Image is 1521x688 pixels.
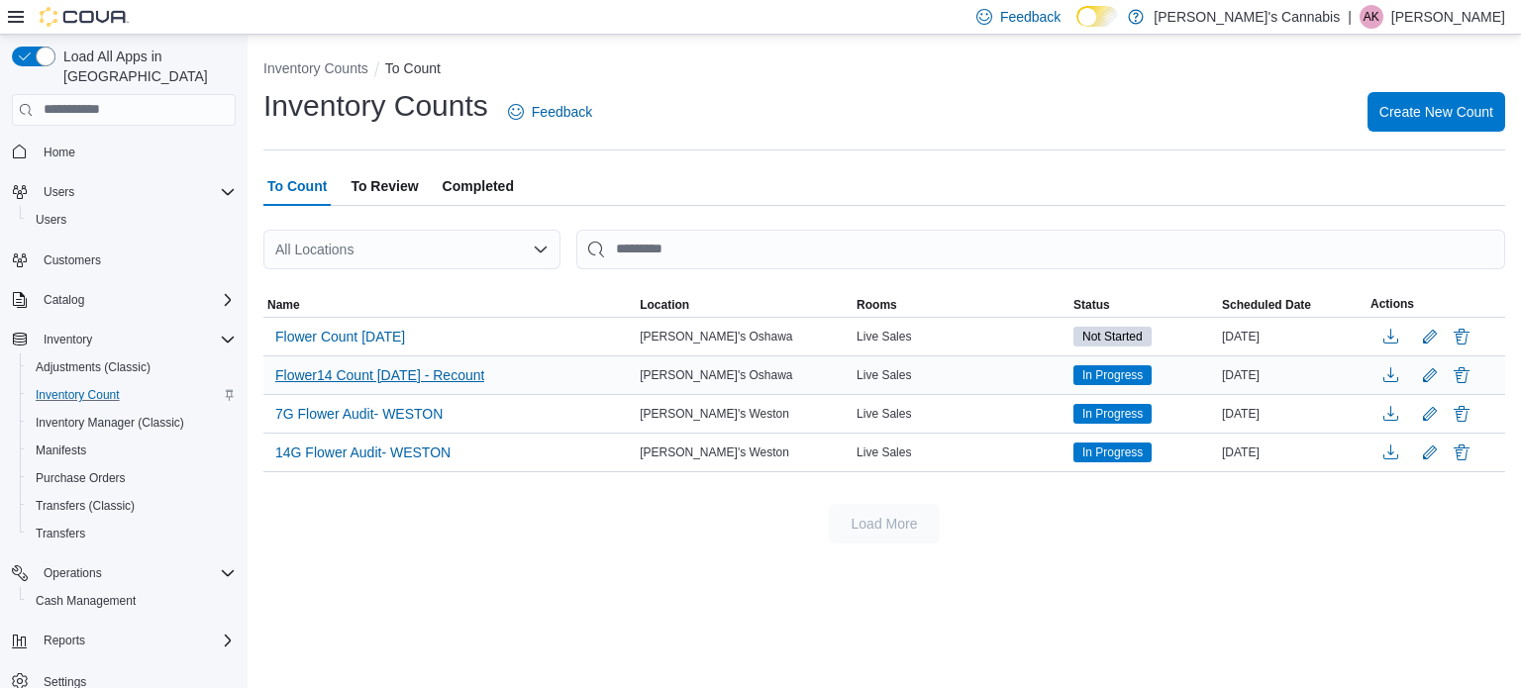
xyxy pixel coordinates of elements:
[28,355,158,379] a: Adjustments (Classic)
[351,166,418,206] span: To Review
[28,355,236,379] span: Adjustments (Classic)
[640,297,689,313] span: Location
[4,326,244,353] button: Inventory
[1218,325,1367,348] div: [DATE]
[532,102,592,122] span: Feedback
[28,466,236,490] span: Purchase Orders
[4,246,244,274] button: Customers
[1218,441,1367,464] div: [DATE]
[1073,404,1152,424] span: In Progress
[36,248,109,272] a: Customers
[28,411,192,435] a: Inventory Manager (Classic)
[36,629,93,652] button: Reports
[1364,5,1379,29] span: AK
[1360,5,1383,29] div: Abby Kirkbride
[36,561,110,585] button: Operations
[1379,102,1493,122] span: Create New Count
[1391,5,1505,29] p: [PERSON_NAME]
[1076,6,1118,27] input: Dark Mode
[263,86,488,126] h1: Inventory Counts
[36,288,92,312] button: Catalog
[443,166,514,206] span: Completed
[640,444,789,460] span: [PERSON_NAME]'s Weston
[28,208,236,232] span: Users
[28,494,236,518] span: Transfers (Classic)
[20,464,244,492] button: Purchase Orders
[4,138,244,166] button: Home
[853,402,1069,426] div: Live Sales
[267,297,300,313] span: Name
[1082,366,1143,384] span: In Progress
[20,587,244,615] button: Cash Management
[36,415,184,431] span: Inventory Manager (Classic)
[4,286,244,314] button: Catalog
[20,206,244,234] button: Users
[1418,438,1442,467] button: Edit count details
[640,367,792,383] span: [PERSON_NAME]'s Oshawa
[28,589,236,613] span: Cash Management
[1069,293,1218,317] button: Status
[1418,322,1442,351] button: Edit count details
[36,387,120,403] span: Inventory Count
[852,514,918,534] span: Load More
[1082,443,1143,461] span: In Progress
[1073,327,1152,346] span: Not Started
[275,442,451,462] span: 14G Flower Audit- WESTON
[829,504,940,543] button: Load More
[1218,402,1367,426] div: [DATE]
[44,184,74,200] span: Users
[1450,363,1473,387] button: Delete
[576,230,1505,269] input: This is a search bar. After typing your query, hit enter to filter the results lower in the page.
[853,325,1069,348] div: Live Sales
[267,438,458,467] button: 14G Flower Audit- WESTON
[20,381,244,409] button: Inventory Count
[28,494,143,518] a: Transfers (Classic)
[267,399,451,429] button: 7G Flower Audit- WESTON
[36,212,66,228] span: Users
[36,288,236,312] span: Catalog
[1368,92,1505,132] button: Create New Count
[36,359,151,375] span: Adjustments (Classic)
[636,293,853,317] button: Location
[20,492,244,520] button: Transfers (Classic)
[20,520,244,547] button: Transfers
[36,526,85,541] span: Transfers
[44,633,85,648] span: Reports
[1418,399,1442,429] button: Edit count details
[28,411,236,435] span: Inventory Manager (Classic)
[263,293,636,317] button: Name
[275,404,443,424] span: 7G Flower Audit- WESTON
[1450,402,1473,426] button: Delete
[36,328,100,351] button: Inventory
[36,470,126,486] span: Purchase Orders
[36,140,236,164] span: Home
[44,145,75,160] span: Home
[4,627,244,654] button: Reports
[853,441,1069,464] div: Live Sales
[28,439,94,462] a: Manifests
[1000,7,1061,27] span: Feedback
[1073,297,1110,313] span: Status
[1082,328,1143,345] span: Not Started
[36,498,135,514] span: Transfers (Classic)
[44,292,84,308] span: Catalog
[44,252,101,268] span: Customers
[533,242,549,257] button: Open list of options
[36,141,83,164] a: Home
[44,565,102,581] span: Operations
[36,593,136,609] span: Cash Management
[853,363,1069,387] div: Live Sales
[1450,325,1473,348] button: Delete
[28,589,144,613] a: Cash Management
[1348,5,1352,29] p: |
[1154,5,1340,29] p: [PERSON_NAME]'s Cannabis
[263,58,1505,82] nav: An example of EuiBreadcrumbs
[1076,27,1077,28] span: Dark Mode
[1073,365,1152,385] span: In Progress
[640,329,792,344] span: [PERSON_NAME]'s Oshawa
[20,437,244,464] button: Manifests
[275,327,405,346] span: Flower Count [DATE]
[28,522,93,545] a: Transfers
[500,92,600,132] a: Feedback
[1218,363,1367,387] div: [DATE]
